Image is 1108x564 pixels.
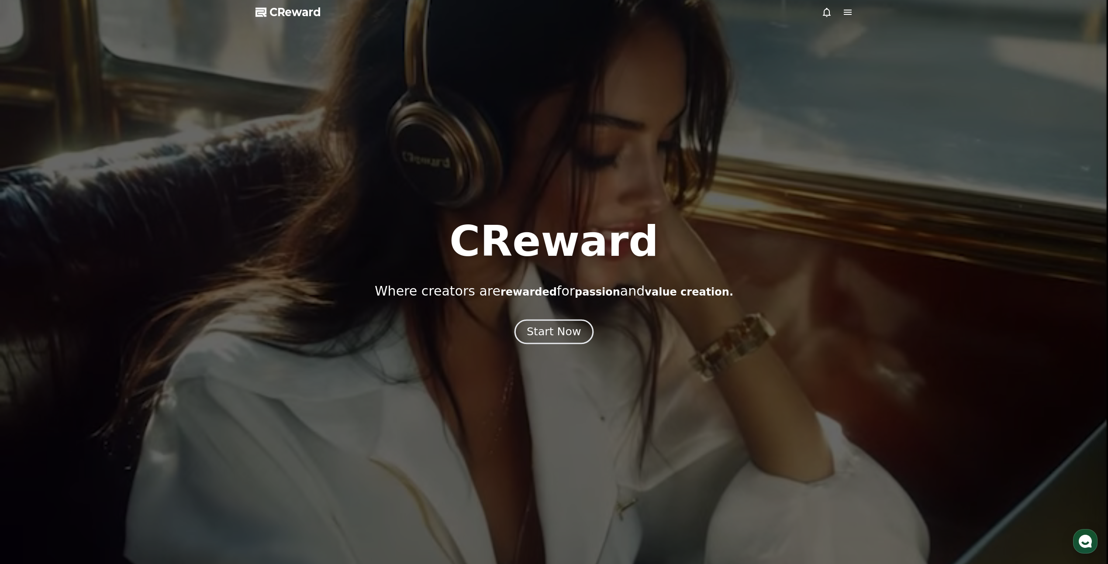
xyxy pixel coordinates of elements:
[527,324,581,339] div: Start Now
[22,290,38,297] span: Home
[449,220,659,262] h1: CReward
[645,286,733,298] span: value creation.
[3,277,58,299] a: Home
[129,290,151,297] span: Settings
[375,283,733,299] p: Where creators are for and
[58,277,113,299] a: Messages
[255,5,321,19] a: CReward
[72,290,98,297] span: Messages
[514,320,594,344] button: Start Now
[575,286,620,298] span: passion
[500,286,557,298] span: rewarded
[113,277,168,299] a: Settings
[516,329,592,337] a: Start Now
[269,5,321,19] span: CReward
